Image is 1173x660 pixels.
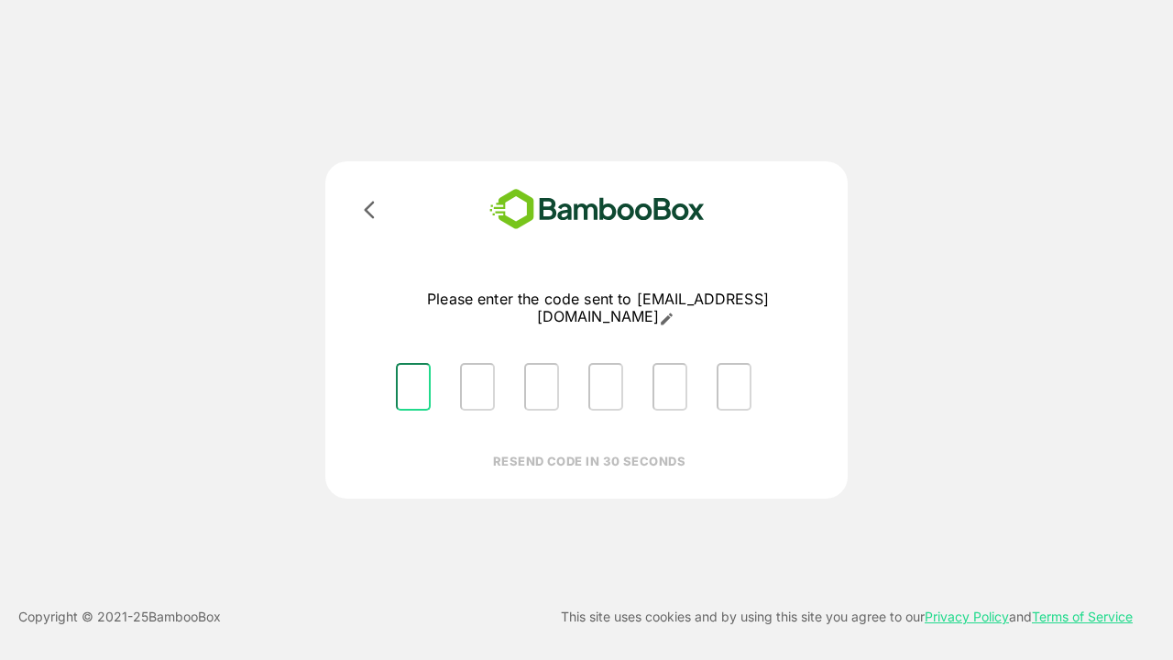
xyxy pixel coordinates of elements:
input: Please enter OTP character 1 [396,363,431,411]
img: bamboobox [463,183,731,236]
a: Privacy Policy [925,609,1009,624]
p: Copyright © 2021- 25 BambooBox [18,606,221,628]
input: Please enter OTP character 4 [588,363,623,411]
input: Please enter OTP character 5 [652,363,687,411]
input: Please enter OTP character 6 [717,363,751,411]
input: Please enter OTP character 3 [524,363,559,411]
p: Please enter the code sent to [EMAIL_ADDRESS][DOMAIN_NAME] [381,291,815,326]
p: This site uses cookies and by using this site you agree to our and [561,606,1133,628]
input: Please enter OTP character 2 [460,363,495,411]
a: Terms of Service [1032,609,1133,624]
